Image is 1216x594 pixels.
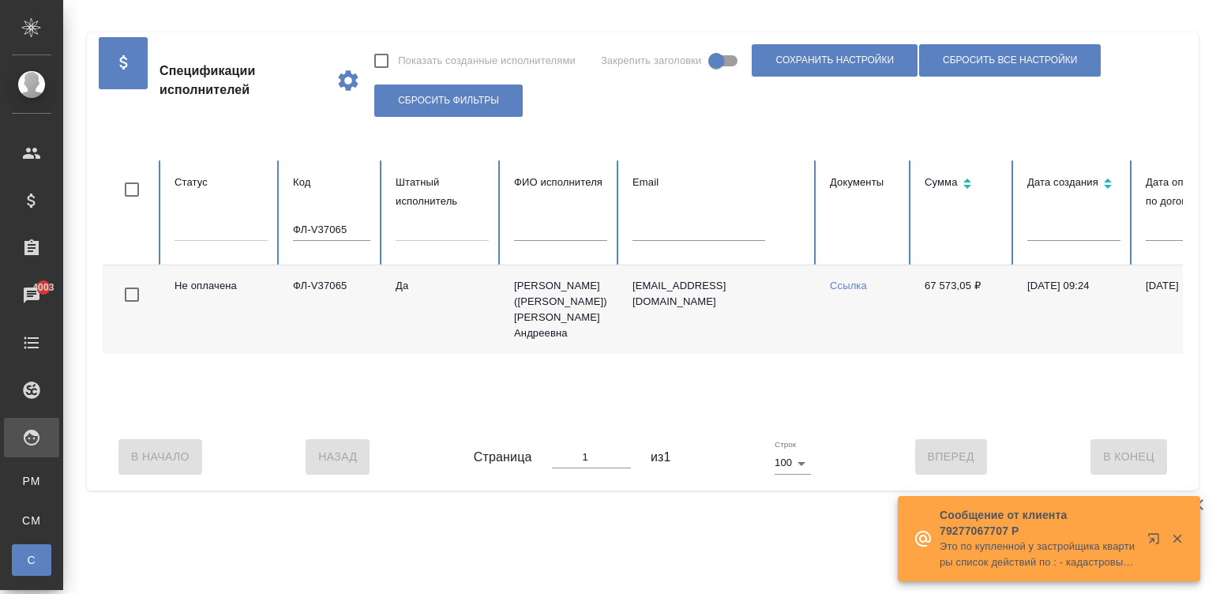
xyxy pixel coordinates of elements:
button: Сохранить настройки [752,44,918,77]
span: Сбросить все настройки [943,54,1077,67]
button: Сбросить все настройки [919,44,1101,77]
div: 100 [775,452,811,474]
button: Открыть в новой вкладке [1138,523,1176,561]
td: [PERSON_NAME] ([PERSON_NAME]) [PERSON_NAME] Андреевна [501,265,620,354]
p: Это по купленной у застройщика квартиры список действий по : - кадастровые работы - ⁠подключение к [940,539,1137,570]
span: PM [20,473,43,489]
a: 4003 [4,276,59,315]
td: 67 573,05 ₽ [912,265,1015,354]
button: Сбросить фильтры [374,85,523,117]
a: PM [12,465,51,497]
span: 4003 [23,280,63,295]
td: [EMAIL_ADDRESS][DOMAIN_NAME] [620,265,817,354]
a: CM [12,505,51,536]
span: Сбросить фильтры [398,94,499,107]
span: Закрепить заголовки [601,53,702,69]
span: Toggle Row Selected [115,278,148,311]
div: Email [632,173,805,192]
span: Показать созданные исполнителями [398,53,576,69]
button: Закрыть [1161,532,1193,546]
span: Страница [474,448,532,467]
div: Документы [830,173,899,192]
a: Ссылка [830,280,867,291]
td: Да [383,265,501,354]
td: [DATE] 09:24 [1015,265,1133,354]
label: Строк [775,441,796,449]
span: из 1 [651,448,671,467]
span: Сохранить настройки [775,54,894,67]
div: Сортировка [1027,173,1120,196]
div: Код [293,173,370,192]
span: С [20,552,43,568]
a: С [12,544,51,576]
div: Статус [175,173,268,192]
div: ФИО исполнителя [514,173,607,192]
div: Сортировка [925,173,1002,196]
span: Спецификации исполнителей [160,62,323,100]
span: CM [20,513,43,528]
td: ФЛ-V37065 [280,265,383,354]
p: Сообщение от клиента 79277067707 Р [940,507,1137,539]
div: Штатный исполнитель [396,173,489,211]
td: Не оплачена [162,265,280,354]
